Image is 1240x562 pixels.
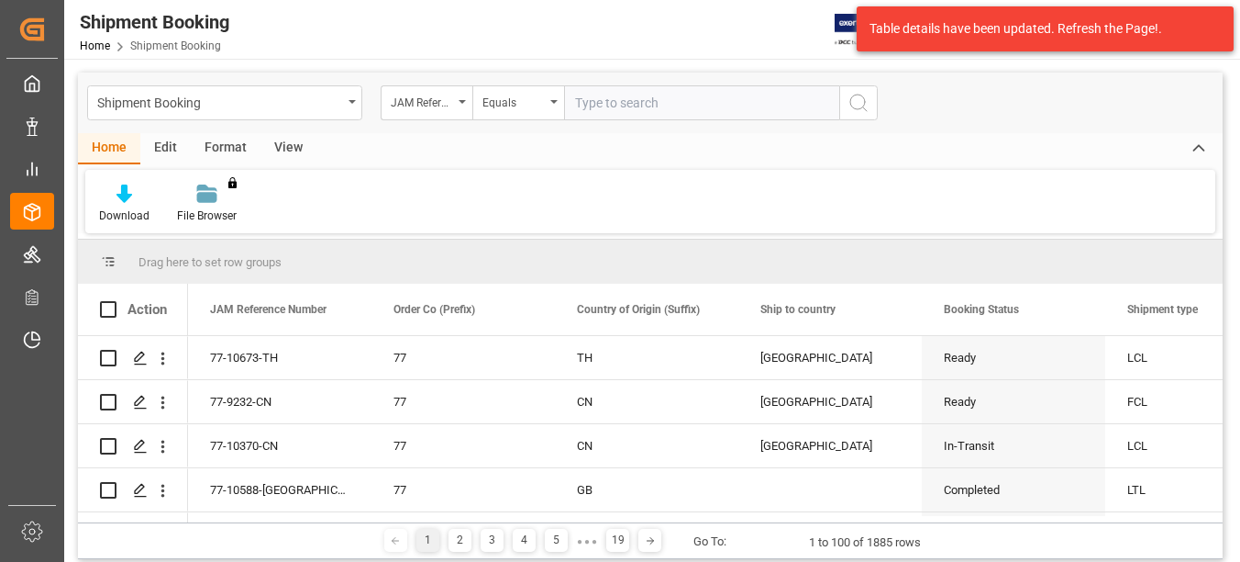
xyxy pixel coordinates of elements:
div: GB [577,469,716,511]
div: 77 [393,337,533,379]
div: 77 [393,381,533,423]
div: [GEOGRAPHIC_DATA] [760,425,900,467]
div: CN [577,381,716,423]
button: open menu [87,85,362,120]
div: 77-10370-CN [188,424,371,467]
span: Drag here to set row groups [138,255,282,269]
img: Exertis%20JAM%20-%20Email%20Logo.jpg_1722504956.jpg [835,14,898,46]
div: Equals [482,90,545,111]
button: search button [839,85,878,120]
div: 4 [513,529,536,552]
div: Ready [944,337,1083,379]
div: 5 [545,529,568,552]
div: [GEOGRAPHIC_DATA] [760,381,900,423]
div: Ready [944,381,1083,423]
div: Press SPACE to select this row. [78,468,188,512]
div: Home [78,133,140,164]
div: 77 [393,425,533,467]
div: Action [127,301,167,318]
div: 77-10588-[GEOGRAPHIC_DATA] [188,468,371,511]
div: US [577,513,716,556]
div: Table details have been updated. Refresh the Page!. [869,19,1207,39]
div: CN [577,425,716,467]
div: Edit [140,133,191,164]
div: 77 [393,469,533,511]
span: Order Co (Prefix) [393,303,475,316]
div: TH [577,337,716,379]
input: Type to search [564,85,839,120]
div: 77-10673-TH [188,336,371,379]
div: Format [191,133,260,164]
div: Shipment Booking [80,8,229,36]
div: 77-10524-US [188,512,371,556]
div: 77-9232-CN [188,380,371,423]
a: Home [80,39,110,52]
div: In-Transit [944,425,1083,467]
div: 1 to 100 of 1885 rows [809,534,921,552]
span: Ship to country [760,303,836,316]
span: Country of Origin (Suffix) [577,303,700,316]
button: open menu [381,85,472,120]
div: 2 [448,529,471,552]
div: ● ● ● [577,534,597,548]
div: In-Transit [944,513,1083,556]
div: JAM Reference Number [391,90,453,111]
div: Completed [944,469,1083,511]
span: JAM Reference Number [210,303,327,316]
div: 77 [393,513,533,556]
span: Shipment type [1127,303,1198,316]
div: View [260,133,316,164]
span: Booking Status [944,303,1019,316]
div: Shipment Booking [97,90,342,113]
div: 3 [481,529,504,552]
div: 1 [416,529,439,552]
div: Go To: [693,533,726,551]
div: [GEOGRAPHIC_DATA] [760,337,900,379]
div: Press SPACE to select this row. [78,512,188,556]
div: Press SPACE to select this row. [78,424,188,468]
div: 19 [606,529,629,552]
div: Press SPACE to select this row. [78,336,188,380]
button: open menu [472,85,564,120]
div: Press SPACE to select this row. [78,380,188,424]
div: Download [99,208,149,224]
